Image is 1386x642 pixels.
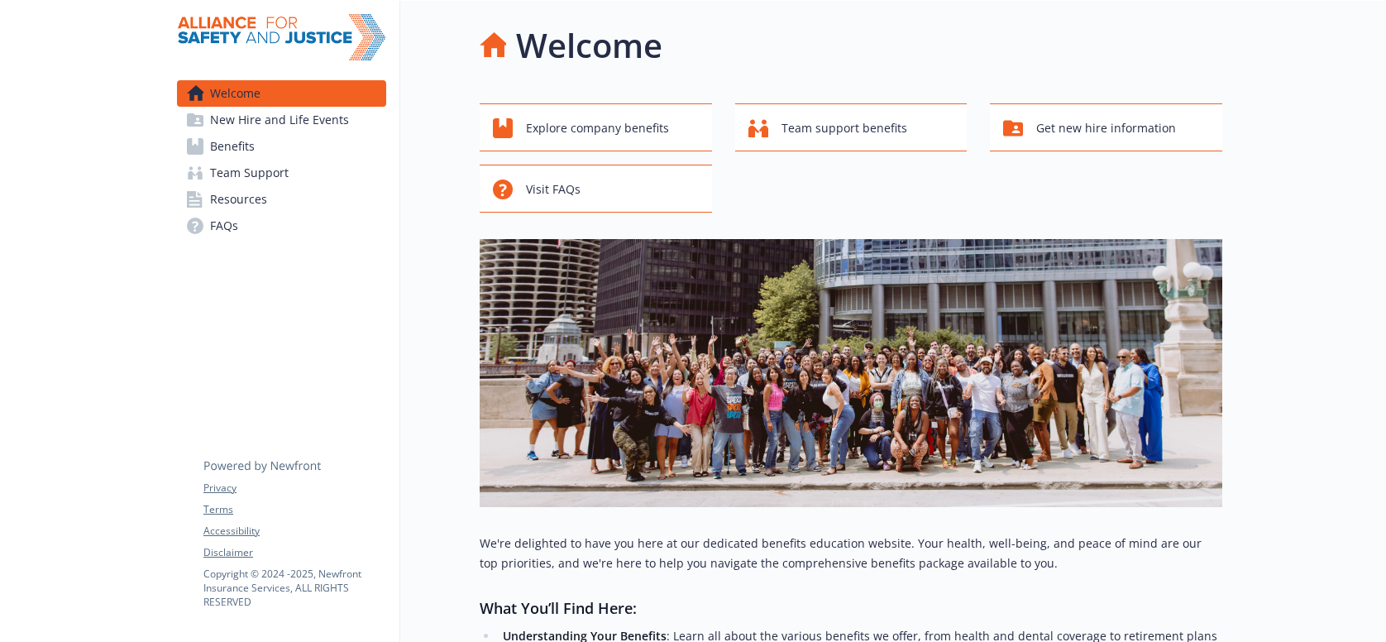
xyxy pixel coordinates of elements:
span: Resources [210,186,267,213]
span: Explore company benefits [526,113,669,144]
img: overview page banner [480,239,1222,507]
h3: What You’ll Find Here: [480,596,1222,620]
button: Get new hire information [990,103,1222,151]
a: Accessibility [203,524,385,539]
span: Team Support [210,160,289,186]
a: Terms [203,502,385,517]
span: FAQs [210,213,238,239]
a: Privacy [203,481,385,496]
a: Disclaimer [203,545,385,560]
a: FAQs [177,213,386,239]
span: Benefits [210,133,255,160]
span: Welcome [210,80,260,107]
button: Visit FAQs [480,165,712,213]
h1: Welcome [516,21,662,70]
a: Welcome [177,80,386,107]
p: Copyright © 2024 - 2025 , Newfront Insurance Services, ALL RIGHTS RESERVED [203,567,385,609]
span: Get new hire information [1036,113,1176,144]
p: We're delighted to have you here at our dedicated benefits education website. Your health, well-b... [480,534,1222,573]
a: Benefits [177,133,386,160]
button: Team support benefits [735,103,968,151]
span: Team support benefits [781,113,907,144]
a: Resources [177,186,386,213]
span: Visit FAQs [526,174,581,205]
a: Team Support [177,160,386,186]
a: New Hire and Life Events [177,107,386,133]
span: New Hire and Life Events [210,107,349,133]
button: Explore company benefits [480,103,712,151]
